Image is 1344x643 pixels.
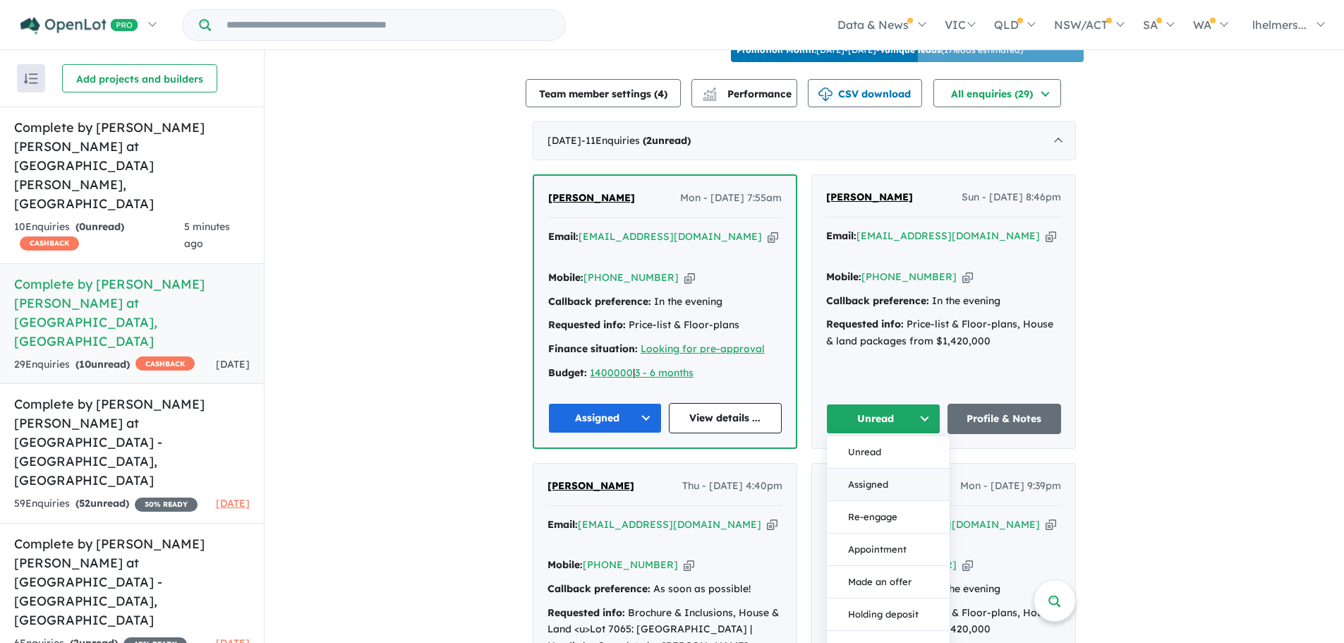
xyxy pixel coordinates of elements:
span: CASHBACK [20,236,79,251]
div: 10 Enquir ies [14,219,184,253]
img: line-chart.svg [703,88,716,95]
strong: Callback preference: [826,294,929,307]
span: 10 [79,358,91,371]
div: In the evening [548,294,782,311]
a: [PHONE_NUMBER] [583,558,678,571]
span: Performance [705,88,792,100]
strong: Finance situation: [548,342,638,355]
span: 52 [79,497,90,510]
input: Try estate name, suburb, builder or developer [214,10,562,40]
span: Mon - [DATE] 7:55am [680,190,782,207]
button: Copy [684,270,695,285]
div: | [548,365,782,382]
span: Sun - [DATE] 8:46pm [962,189,1061,206]
strong: Budget: [548,366,587,379]
h5: Complete by [PERSON_NAME] [PERSON_NAME] at [GEOGRAPHIC_DATA][PERSON_NAME] , [GEOGRAPHIC_DATA] [14,118,250,213]
strong: Mobile: [826,270,861,283]
span: Mon - [DATE] 9:39pm [960,478,1061,495]
b: 9 unique leads [880,44,941,55]
button: Copy [1046,517,1056,532]
b: Promotion Month: [737,44,816,55]
a: [PERSON_NAME] [826,189,913,206]
a: View details ... [669,403,782,433]
span: [PERSON_NAME] [826,191,913,203]
button: Performance [691,79,797,107]
button: Copy [962,558,973,572]
img: bar-chart.svg [703,92,717,101]
div: 29 Enquir ies [14,356,195,373]
button: Unread [826,404,940,434]
h5: Complete by [PERSON_NAME] [PERSON_NAME] at [GEOGRAPHIC_DATA] - [GEOGRAPHIC_DATA] , [GEOGRAPHIC_DATA] [14,534,250,630]
button: Made an offer [827,566,950,599]
div: As soon as possible! [547,581,782,598]
button: CSV download [808,79,922,107]
span: [PERSON_NAME] [547,479,634,492]
strong: Callback preference: [547,582,650,595]
strong: ( unread) [643,134,691,147]
span: [DATE] [216,497,250,510]
div: Price-list & Floor-plans [548,317,782,334]
div: 59 Enquir ies [14,495,198,512]
button: Copy [684,558,694,572]
span: 30 % READY [135,498,198,512]
button: Assigned [827,469,950,501]
strong: Email: [547,518,578,531]
span: 2 [646,134,652,147]
img: download icon [818,88,833,102]
a: Profile & Notes [948,404,1062,434]
span: 4 [658,88,664,100]
button: Appointment [827,534,950,566]
button: Holding deposit [827,599,950,631]
span: CASHBACK [135,356,195,371]
div: In the evening [826,293,1061,310]
a: [PHONE_NUMBER] [861,270,957,283]
button: Add projects and builders [62,64,217,92]
div: Price-list & Floor-plans, House & land packages from $1,420,000 [826,316,1061,350]
button: Team member settings (4) [526,79,681,107]
button: Copy [768,229,778,244]
h5: Complete by [PERSON_NAME] [PERSON_NAME] at [GEOGRAPHIC_DATA] - [GEOGRAPHIC_DATA] , [GEOGRAPHIC_DATA] [14,395,250,490]
strong: Requested info: [548,318,626,331]
strong: Mobile: [548,271,583,284]
button: Copy [962,270,973,284]
button: Copy [1046,229,1056,244]
img: sort.svg [24,73,38,84]
button: Unread [827,436,950,469]
strong: Callback preference: [548,295,651,308]
a: 1400000 [590,366,633,379]
strong: Requested info: [826,318,904,330]
strong: ( unread) [75,220,124,233]
strong: Email: [826,229,856,242]
strong: ( unread) [75,358,130,371]
span: lhelmers... [1252,18,1307,32]
button: Re-engage [827,501,950,534]
span: [PERSON_NAME] [548,191,635,204]
span: 0 [79,220,85,233]
a: [EMAIL_ADDRESS][DOMAIN_NAME] [578,518,761,531]
a: 3 - 6 months [635,366,694,379]
div: [DATE] [533,121,1076,161]
a: [EMAIL_ADDRESS][DOMAIN_NAME] [579,230,762,243]
a: [PHONE_NUMBER] [583,271,679,284]
a: Looking for pre-approval [641,342,765,355]
span: Thu - [DATE] 4:40pm [682,478,782,495]
span: 5 minutes ago [184,220,230,250]
h5: Complete by [PERSON_NAME] [PERSON_NAME] at [GEOGRAPHIC_DATA] , [GEOGRAPHIC_DATA] [14,275,250,351]
button: Copy [767,517,777,532]
button: Assigned [548,403,662,433]
a: [PERSON_NAME] [548,190,635,207]
strong: ( unread) [75,497,129,510]
a: [EMAIL_ADDRESS][DOMAIN_NAME] [856,229,1040,242]
strong: Mobile: [547,558,583,571]
strong: Requested info: [547,606,625,619]
a: [PERSON_NAME] [547,478,634,495]
strong: Email: [548,230,579,243]
img: Openlot PRO Logo White [20,17,138,35]
button: All enquiries (29) [933,79,1061,107]
span: [DATE] [216,358,250,371]
span: - 11 Enquir ies [581,134,691,147]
